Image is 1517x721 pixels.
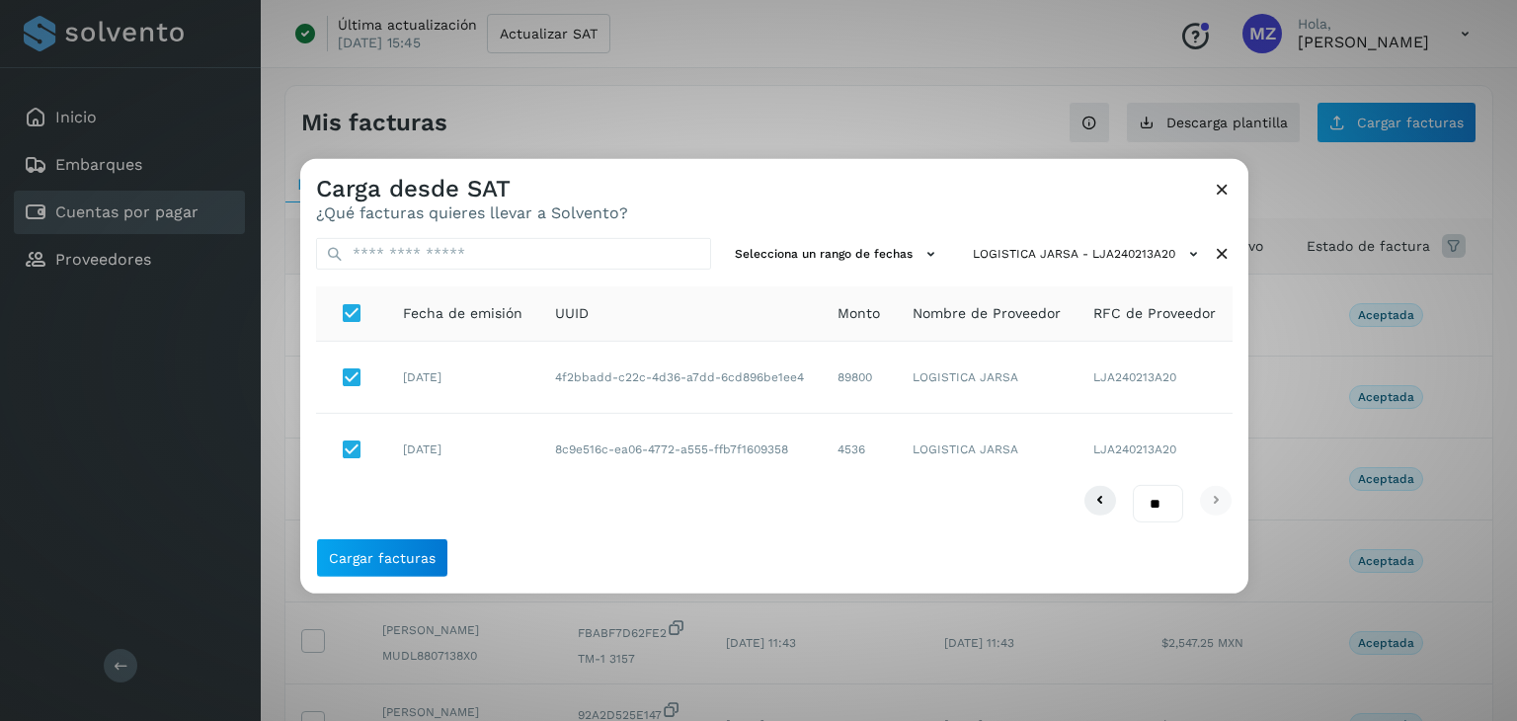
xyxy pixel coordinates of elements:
[822,342,897,414] td: 89800
[403,303,522,324] span: Fecha de emisión
[316,538,448,578] button: Cargar facturas
[822,414,897,485] td: 4536
[1078,342,1233,414] td: LJA240213A20
[387,414,539,485] td: [DATE]
[897,342,1078,414] td: LOGISTICA JARSA
[539,414,822,485] td: 8c9e516c-ea06-4772-a555-ffb7f1609358
[1093,303,1216,324] span: RFC de Proveedor
[838,303,880,324] span: Monto
[913,303,1061,324] span: Nombre de Proveedor
[555,303,589,324] span: UUID
[1078,414,1233,485] td: LJA240213A20
[316,175,628,203] h3: Carga desde SAT
[897,414,1078,485] td: LOGISTICA JARSA
[329,551,436,565] span: Cargar facturas
[965,238,1212,271] button: LOGISTICA JARSA - LJA240213A20
[316,203,628,222] p: ¿Qué facturas quieres llevar a Solvento?
[387,342,539,414] td: [DATE]
[539,342,822,414] td: 4f2bbadd-c22c-4d36-a7dd-6cd896be1ee4
[727,238,949,271] button: Selecciona un rango de fechas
